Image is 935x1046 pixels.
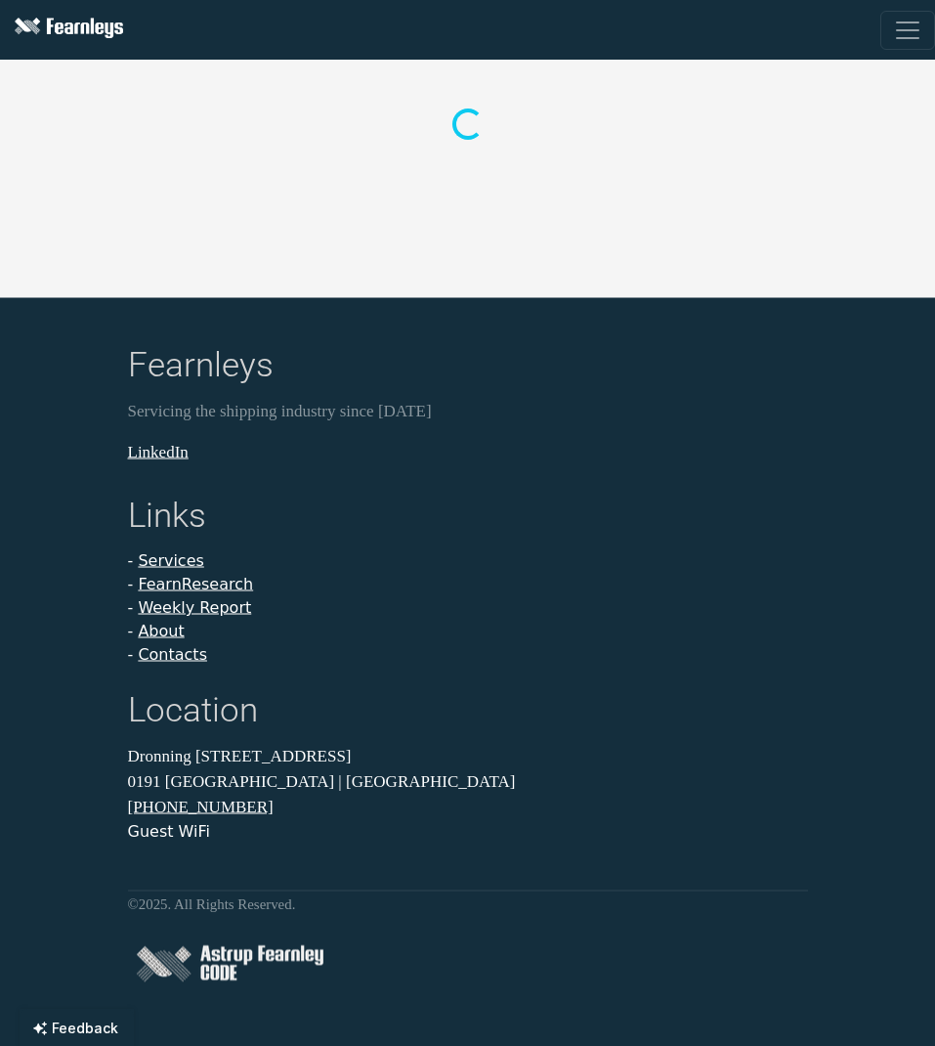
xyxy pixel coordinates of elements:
h4: Location [128,690,808,736]
button: Toggle navigation [880,11,935,50]
a: About [138,622,184,640]
a: Contacts [138,645,207,664]
li: - [128,596,808,620]
li: - [128,620,808,643]
img: Fearnleys Logo [10,18,123,42]
a: FearnResearch [138,575,253,593]
p: 0191 [GEOGRAPHIC_DATA] | [GEOGRAPHIC_DATA] [128,768,808,794]
a: Services [138,551,203,570]
a: Weekly Report [138,598,251,617]
a: LinkedIn [128,442,189,460]
li: - [128,573,808,596]
a: [PHONE_NUMBER] [128,798,274,816]
p: Dronning [STREET_ADDRESS] [128,744,808,769]
small: © 2025 . All Rights Reserved. [128,896,296,912]
li: - [128,549,808,573]
button: Guest WiFi [128,820,210,844]
h4: Links [128,496,808,542]
li: - [128,643,808,667]
h4: Fearnleys [128,345,808,391]
p: Servicing the shipping industry since [DATE] [128,399,808,424]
